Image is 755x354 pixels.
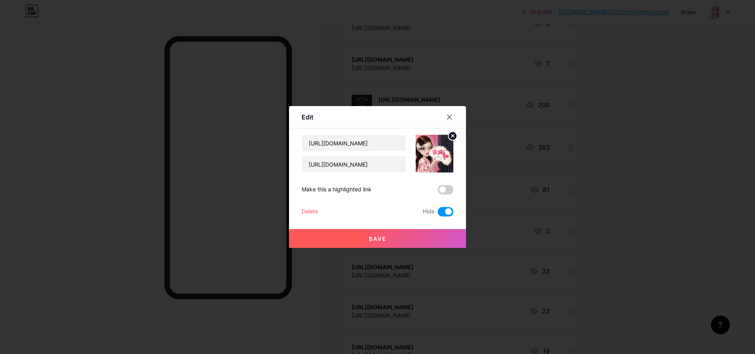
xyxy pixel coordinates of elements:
[423,207,435,216] span: Hide
[289,229,466,248] button: Save
[302,207,318,216] div: Delete
[302,185,372,194] div: Make this a highlighted link
[416,135,453,172] img: link_thumbnail
[302,135,406,151] input: Title
[302,156,406,172] input: URL
[302,112,313,122] div: Edit
[369,235,387,242] span: Save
